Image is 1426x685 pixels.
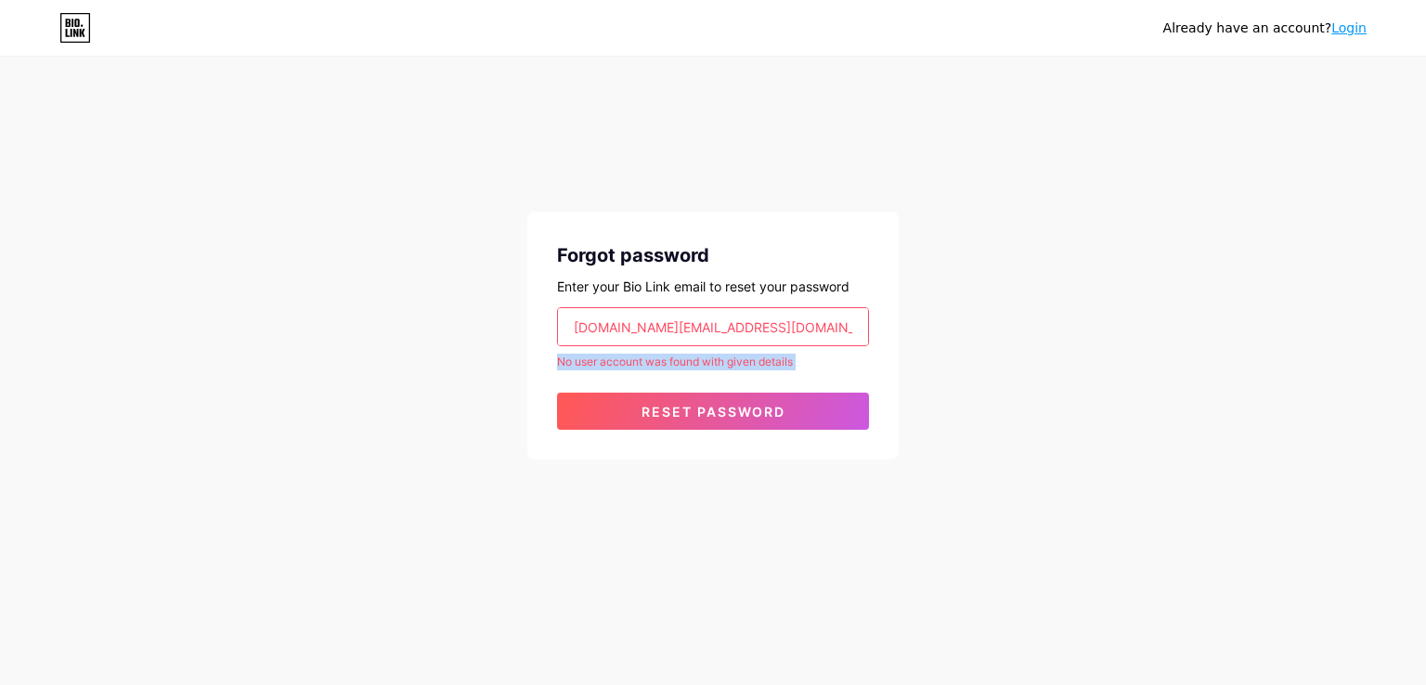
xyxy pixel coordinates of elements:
[558,308,868,345] input: Email
[557,354,869,370] div: No user account was found with given details
[1163,19,1367,38] div: Already have an account?
[557,241,869,269] div: Forgot password
[1331,20,1367,35] a: Login
[642,404,785,420] span: Reset password
[557,393,869,430] button: Reset password
[557,277,869,296] div: Enter your Bio Link email to reset your password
